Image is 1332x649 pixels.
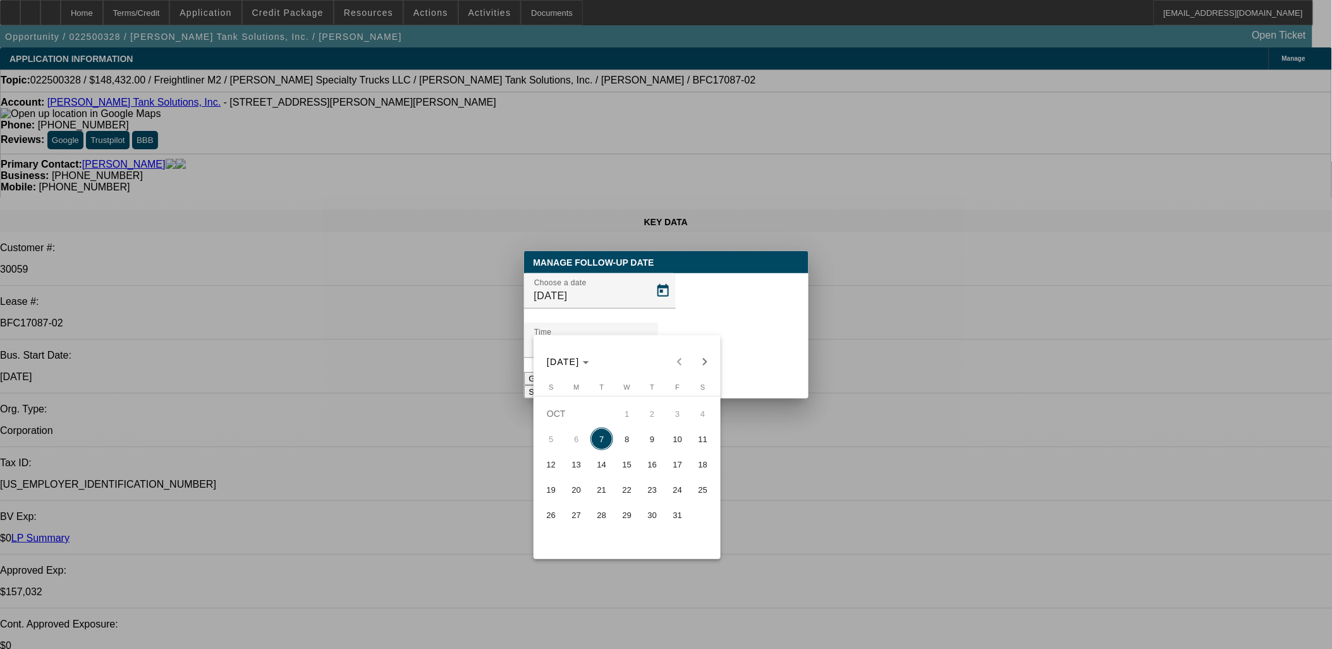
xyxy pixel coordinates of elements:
button: October 7, 2025 [589,426,614,452]
button: October 8, 2025 [614,426,640,452]
button: Choose month and year [542,350,594,373]
span: 25 [692,478,714,501]
button: October 5, 2025 [539,426,564,452]
span: 26 [540,504,563,526]
span: M [573,383,579,391]
span: S [700,383,705,391]
span: 12 [540,453,563,476]
button: October 4, 2025 [690,401,716,426]
button: October 19, 2025 [539,477,564,502]
button: October 25, 2025 [690,477,716,502]
span: 9 [641,428,664,450]
button: October 22, 2025 [614,477,640,502]
button: October 3, 2025 [665,401,690,426]
button: October 13, 2025 [564,452,589,477]
button: October 10, 2025 [665,426,690,452]
button: October 30, 2025 [640,502,665,528]
span: 5 [540,428,563,450]
td: OCT [539,401,614,426]
span: 10 [666,428,689,450]
span: 4 [692,402,714,425]
span: 16 [641,453,664,476]
span: 22 [616,478,639,501]
span: 20 [565,478,588,501]
button: October 29, 2025 [614,502,640,528]
button: October 12, 2025 [539,452,564,477]
span: T [651,383,655,391]
button: October 2, 2025 [640,401,665,426]
button: October 16, 2025 [640,452,665,477]
span: 7 [590,428,613,450]
span: W [624,383,630,391]
span: 24 [666,478,689,501]
button: Next month [692,349,718,374]
span: F [676,383,680,391]
span: 21 [590,478,613,501]
span: 31 [666,504,689,526]
button: October 26, 2025 [539,502,564,528]
span: 14 [590,453,613,476]
button: October 27, 2025 [564,502,589,528]
button: October 18, 2025 [690,452,716,477]
button: October 1, 2025 [614,401,640,426]
span: 2 [641,402,664,425]
span: 30 [641,504,664,526]
button: October 15, 2025 [614,452,640,477]
span: 19 [540,478,563,501]
span: [DATE] [547,357,580,367]
span: 15 [616,453,639,476]
span: 27 [565,504,588,526]
span: 17 [666,453,689,476]
span: T [600,383,604,391]
button: October 11, 2025 [690,426,716,452]
span: 8 [616,428,639,450]
span: 23 [641,478,664,501]
span: 3 [666,402,689,425]
button: October 20, 2025 [564,477,589,502]
button: October 9, 2025 [640,426,665,452]
span: 11 [692,428,714,450]
button: October 28, 2025 [589,502,614,528]
button: October 17, 2025 [665,452,690,477]
span: 13 [565,453,588,476]
span: 6 [565,428,588,450]
span: 1 [616,402,639,425]
button: October 14, 2025 [589,452,614,477]
span: 28 [590,504,613,526]
span: 29 [616,504,639,526]
button: October 24, 2025 [665,477,690,502]
button: October 31, 2025 [665,502,690,528]
span: 18 [692,453,714,476]
button: October 6, 2025 [564,426,589,452]
button: October 21, 2025 [589,477,614,502]
span: S [549,383,553,391]
button: October 23, 2025 [640,477,665,502]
